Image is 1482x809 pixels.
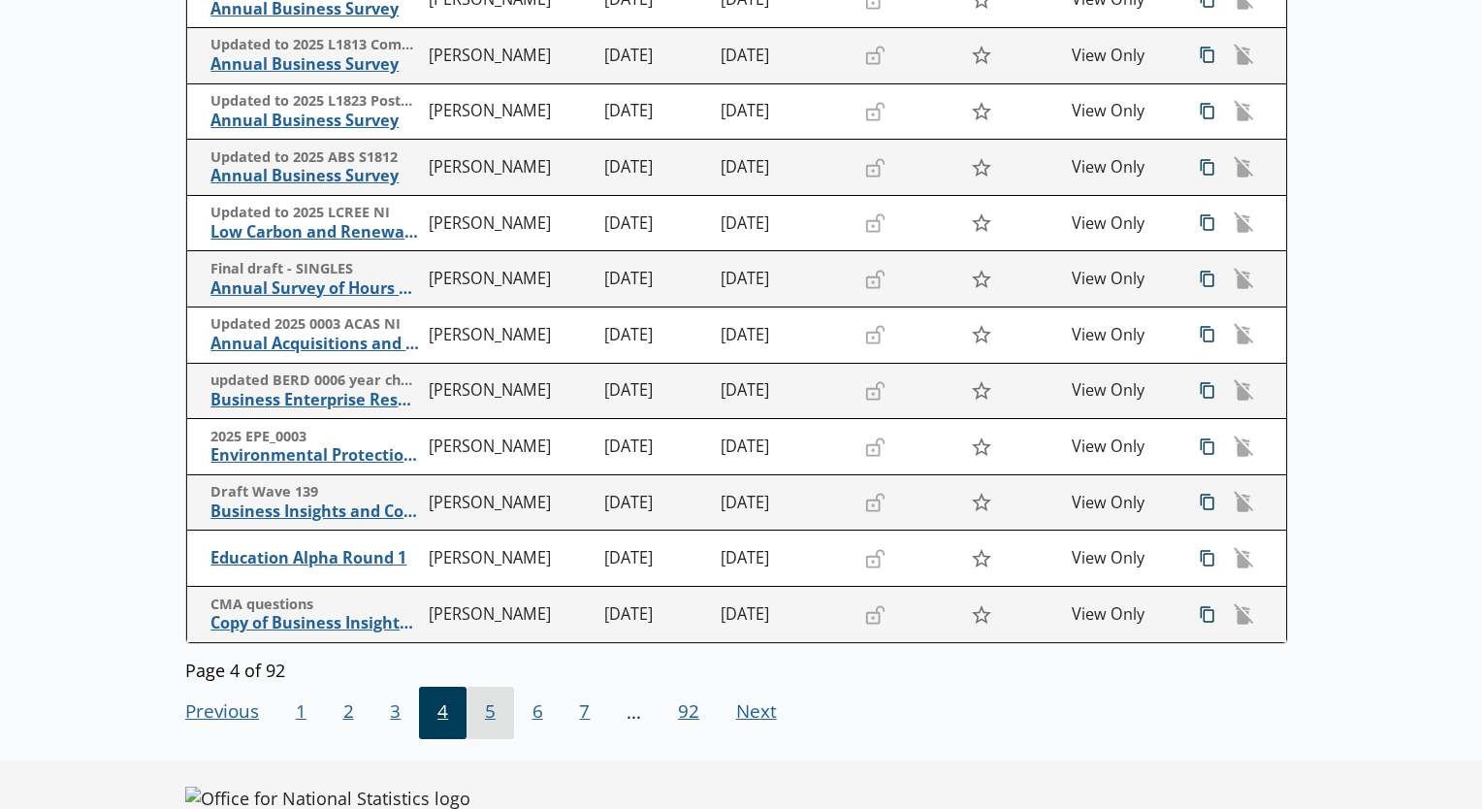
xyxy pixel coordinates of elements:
li: ... [608,687,660,739]
td: [DATE] [596,531,714,587]
span: updated BERD 0006 year change [210,372,420,390]
span: Updated to 2025 L1823 Postal Activities [210,92,420,111]
button: Star [960,428,1002,465]
td: [PERSON_NAME] [421,531,596,587]
span: Business Enterprise Research and Development [210,390,420,410]
button: Previous [185,687,277,739]
button: 92 [660,687,718,739]
td: [DATE] [596,251,714,307]
td: [DATE] [596,307,714,364]
td: View Only [1064,363,1181,419]
span: Final draft - SINGLES [210,260,420,278]
td: [DATE] [713,307,842,364]
td: [DATE] [713,363,842,419]
td: View Only [1064,531,1181,587]
td: [DATE] [713,28,842,84]
td: [DATE] [713,83,842,140]
td: View Only [1064,140,1181,196]
span: Environmental Protection Expenditure [210,445,420,466]
td: [PERSON_NAME] [421,83,596,140]
td: [DATE] [596,83,714,140]
td: View Only [1064,251,1181,307]
td: [DATE] [596,363,714,419]
td: [PERSON_NAME] [421,195,596,251]
span: Education Alpha Round 1 [210,548,420,568]
td: [PERSON_NAME] [421,28,596,84]
td: [PERSON_NAME] [421,363,596,419]
td: [PERSON_NAME] [421,251,596,307]
td: View Only [1064,474,1181,531]
button: Star [960,261,1002,298]
td: View Only [1064,307,1181,364]
button: 5 [467,687,514,739]
button: 4 [419,687,467,739]
td: [PERSON_NAME] [421,587,596,643]
td: [DATE] [713,251,842,307]
td: [DATE] [596,474,714,531]
button: 7 [562,687,609,739]
td: [PERSON_NAME] [421,474,596,531]
button: Star [960,540,1002,577]
span: Annual Survey of Hours and Earnings ([PERSON_NAME]) [210,278,420,299]
button: 1 [277,687,325,739]
button: Star [960,484,1002,521]
td: [DATE] [713,474,842,531]
span: Draft Wave 139 [210,483,420,502]
span: Business Insights and Conditions Survey (BICS) [210,502,420,522]
td: View Only [1064,419,1181,475]
button: Star [960,148,1002,185]
div: Page 4 of 92 [185,653,1288,681]
td: View Only [1064,28,1181,84]
td: [DATE] [596,28,714,84]
td: [DATE] [713,531,842,587]
button: Next [718,687,795,739]
td: View Only [1064,83,1181,140]
td: [DATE] [713,140,842,196]
span: Updated 2025 0003 ACAS NI [210,315,420,334]
td: [DATE] [596,587,714,643]
button: 6 [514,687,562,739]
button: 3 [371,687,419,739]
span: Annual Acquisitions and Disposals of Capital Assets [210,334,420,354]
td: [DATE] [713,195,842,251]
span: CMA questions [210,596,420,614]
td: [PERSON_NAME] [421,419,596,475]
td: [PERSON_NAME] [421,140,596,196]
td: [PERSON_NAME] [421,307,596,364]
button: Star [960,596,1002,632]
button: Star [960,372,1002,409]
td: [DATE] [596,195,714,251]
button: Star [960,93,1002,130]
td: View Only [1064,587,1181,643]
span: Annual Business Survey [210,166,420,186]
span: Updated to 2025 ABS S1812 [210,148,420,167]
button: Star [960,37,1002,74]
span: 2025 EPE_0003 [210,428,420,446]
td: [DATE] [596,140,714,196]
button: 2 [325,687,372,739]
span: Annual Business Survey [210,111,420,131]
span: Annual Business Survey [210,54,420,75]
td: View Only [1064,195,1181,251]
span: Updated to 2025 L1813 Commission Industry [210,36,420,54]
span: Copy of Business Insights and Conditions Survey (BICS) [210,613,420,633]
td: [DATE] [713,587,842,643]
span: Updated to 2025 LCREE NI [210,204,420,222]
td: [DATE] [713,419,842,475]
button: Star [960,205,1002,242]
span: Low Carbon and Renewable Energy Economy Survey [210,222,420,243]
button: Star [960,316,1002,353]
td: [DATE] [596,419,714,475]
